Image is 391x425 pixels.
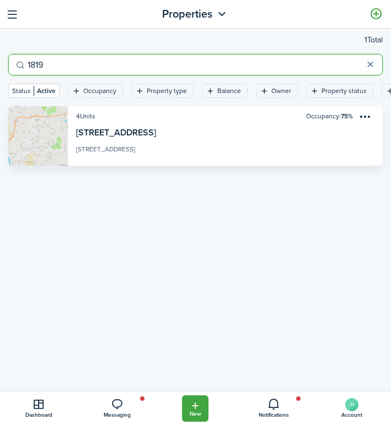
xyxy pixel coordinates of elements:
filter-tag-label: Property type [147,86,187,96]
button: Clear search [362,57,378,73]
button: Open menu [356,107,374,126]
span: Account [341,412,362,418]
button: Open menu [182,395,208,422]
span: Notifications [234,412,313,418]
filter-tag-label: Occupancy [83,86,116,96]
filter-tag-label: Balance [217,86,241,96]
filter-tag: Open filter [202,84,248,98]
filter-tag-label: Owner [271,86,291,96]
filter-tag: Open filter [8,84,60,98]
filter-tag-value: Active [34,86,56,96]
filter-tag-label: Status [12,86,31,96]
span: New [190,411,201,417]
a: Notifications [234,391,313,424]
filter-tag: Open filter [131,84,194,98]
input: Search here... [25,58,376,72]
button: Open menu [162,6,229,22]
filter-tag: Open filter [68,84,123,98]
button: Properties [162,6,229,22]
avatar-text: H [345,398,358,411]
filter-tag: Open filter [306,84,373,98]
header-page-total: 1 Total [355,34,383,46]
button: Open sidebar [4,6,21,23]
a: View property [8,106,383,166]
span: Properties [162,6,212,22]
a: Messaging [78,391,157,424]
filter-tag-label: Property status [322,86,367,96]
a: Add property [367,5,385,24]
span: Messaging [78,412,157,418]
filter-tag: Open filter [256,84,298,98]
